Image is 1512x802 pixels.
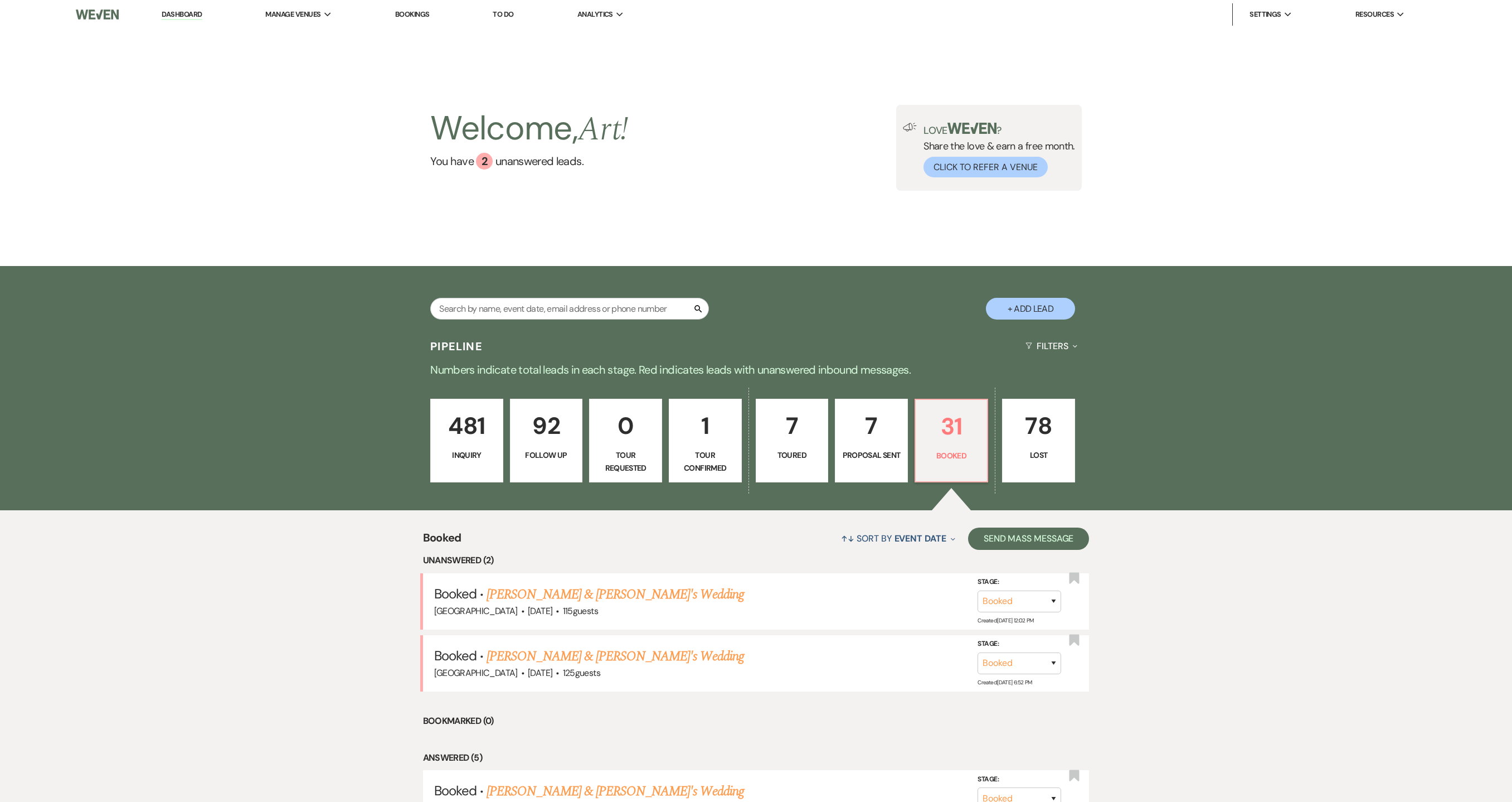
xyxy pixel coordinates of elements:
a: 0Tour Requested [589,399,662,482]
p: Toured [763,449,821,461]
a: [PERSON_NAME] & [PERSON_NAME]'s Wedding [487,584,744,605]
p: 1 [676,407,735,445]
a: 7Toured [756,399,829,482]
span: [GEOGRAPHIC_DATA] [434,667,518,679]
img: weven-logo-green.svg [947,123,997,134]
span: [DATE] [528,605,552,617]
span: 115 guests [563,605,598,617]
a: You have 2 unanswered leads. [430,153,628,170]
li: Bookmarked (0) [423,714,1090,728]
p: Tour Confirmed [676,449,735,474]
span: Created: [DATE] 6:52 PM [978,679,1032,686]
button: Click to Refer a Venue [923,157,1048,177]
span: Booked [434,782,477,799]
p: Love ? [923,123,1075,136]
a: 1Tour Confirmed [669,399,742,482]
p: Proposal Sent [842,449,901,461]
p: 92 [517,407,576,445]
button: Send Mass Message [968,528,1090,550]
a: 7Proposal Sent [835,399,908,482]
a: To Do [493,9,513,19]
p: 78 [1009,407,1068,445]
h3: Pipeline [430,339,483,354]
p: 0 [596,407,655,445]
span: Art ! [578,104,628,155]
label: Stage: [978,638,1061,650]
span: Booked [434,585,477,602]
a: 92Follow Up [510,399,583,482]
span: Resources [1355,9,1394,20]
a: [PERSON_NAME] & [PERSON_NAME]'s Wedding [487,646,744,666]
a: 481Inquiry [430,399,503,482]
p: Tour Requested [596,449,655,474]
p: 7 [763,407,821,445]
li: Unanswered (2) [423,553,1090,568]
span: Event Date [894,533,946,544]
p: Inquiry [437,449,496,461]
input: Search by name, event date, email address or phone number [430,298,709,320]
span: Manage Venues [265,9,320,20]
label: Stage: [978,576,1061,588]
div: 2 [476,153,493,170]
button: + Add Lead [986,298,1075,320]
p: Follow Up [517,449,576,461]
span: 125 guests [563,667,600,679]
span: ↑↓ [841,533,854,544]
label: Stage: [978,774,1061,786]
img: Weven Logo [76,3,119,26]
a: 78Lost [1002,399,1075,482]
button: Sort By Event Date [837,524,959,553]
a: Dashboard [162,9,202,20]
span: [GEOGRAPHIC_DATA] [434,605,518,617]
span: Booked [423,529,461,553]
span: Booked [434,647,477,664]
p: Lost [1009,449,1068,461]
button: Filters [1021,331,1082,361]
p: 7 [842,407,901,445]
span: Analytics [577,9,613,20]
p: Booked [922,450,981,462]
p: 31 [922,408,981,445]
span: Settings [1250,9,1281,20]
img: loud-speaker-illustration.svg [903,123,917,132]
a: Bookings [395,9,430,19]
p: Numbers indicate total leads in each stage. Red indicates leads with unanswered inbound messages. [355,361,1158,379]
span: [DATE] [528,667,552,679]
h2: Welcome, [430,105,628,153]
span: Created: [DATE] 12:02 PM [978,617,1033,624]
p: 481 [437,407,496,445]
li: Answered (5) [423,751,1090,765]
a: 31Booked [915,399,989,482]
a: [PERSON_NAME] & [PERSON_NAME]'s Wedding [487,781,744,801]
div: Share the love & earn a free month. [917,123,1075,177]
